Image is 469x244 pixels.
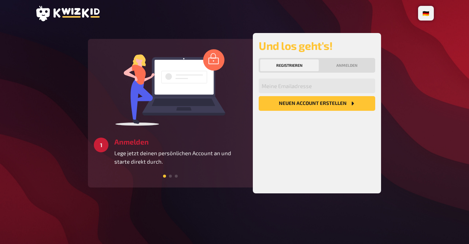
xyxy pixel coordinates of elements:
button: Anmelden [320,59,374,71]
input: Meine Emailadresse [259,79,375,93]
li: 🇩🇪 [420,7,432,19]
img: log in [115,49,225,126]
div: 1 [94,138,108,152]
p: Lege jetzt deinen persönlichen Account an und starte direkt durch. [114,149,247,165]
button: Registrieren [260,59,319,71]
h3: Anmelden [114,138,247,146]
h2: Und los geht's! [259,39,375,52]
button: Neuen Account Erstellen [259,96,375,111]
